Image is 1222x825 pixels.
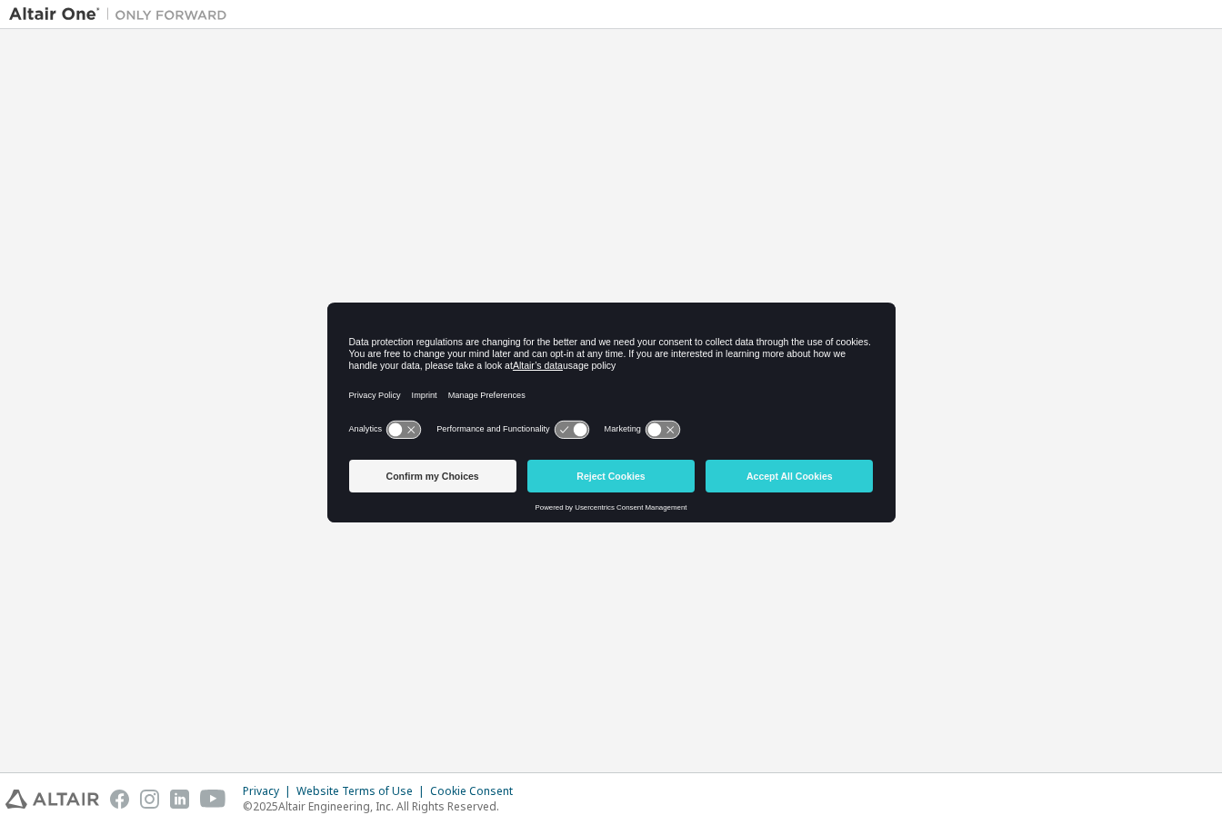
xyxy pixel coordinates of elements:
[296,784,430,799] div: Website Terms of Use
[430,784,524,799] div: Cookie Consent
[243,784,296,799] div: Privacy
[5,790,99,809] img: altair_logo.svg
[243,799,524,814] p: © 2025 Altair Engineering, Inc. All Rights Reserved.
[140,790,159,809] img: instagram.svg
[200,790,226,809] img: youtube.svg
[170,790,189,809] img: linkedin.svg
[110,790,129,809] img: facebook.svg
[9,5,236,24] img: Altair One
